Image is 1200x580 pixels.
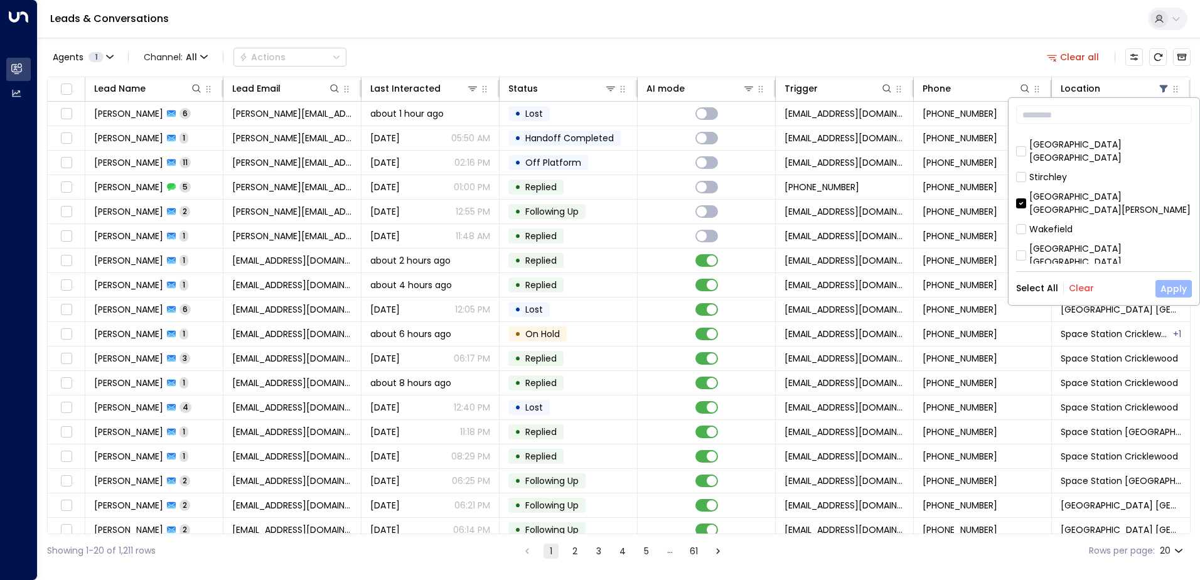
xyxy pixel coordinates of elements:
span: Toggle select row [58,302,74,318]
div: … [663,544,678,559]
p: 06:14 PM [453,524,490,536]
div: • [515,103,521,124]
span: louisduschenes@gmail.com [232,524,352,536]
span: leads@space-station.co.uk [785,279,904,291]
div: • [515,348,521,369]
span: +447925484523 [923,475,997,487]
span: 1 [179,132,188,143]
span: Space Station Cricklewood [1061,352,1178,365]
span: Muhammad Bilal [94,401,163,414]
label: Rows per page: [1089,544,1155,557]
p: 02:16 PM [454,156,490,169]
span: Replied [525,254,557,267]
span: 2 [179,475,190,486]
span: 1 [179,451,188,461]
div: • [515,421,521,443]
div: [GEOGRAPHIC_DATA] [GEOGRAPHIC_DATA][PERSON_NAME] [1029,190,1192,217]
button: Channel:All [139,48,213,66]
div: • [515,519,521,540]
span: Space Station St Johns Wood [1061,524,1181,536]
span: 1 [179,230,188,241]
span: Shari Carlson [94,181,163,193]
span: Antoine Espinet [94,450,163,463]
span: Lost [525,401,543,414]
button: page 1 [544,544,559,559]
span: shari@theoriginalbarebear.com [232,132,352,144]
div: [GEOGRAPHIC_DATA] [GEOGRAPHIC_DATA] [1016,138,1192,164]
div: • [515,127,521,149]
div: [GEOGRAPHIC_DATA] [GEOGRAPHIC_DATA] [1029,242,1192,269]
span: 2 [179,500,190,510]
span: ashleycouque@googlemail.com [232,426,352,438]
span: hanoouk@hotmail.com [232,328,352,340]
span: Shari Carlson [94,107,163,120]
span: Jul 24, 2025 [370,230,400,242]
div: Stirchley [1029,171,1067,184]
span: Following Up [525,524,579,536]
button: Go to page 5 [639,544,654,559]
span: Lost [525,107,543,120]
div: Button group with a nested menu [233,48,346,67]
span: Aug 06, 2025 [370,181,400,193]
div: Status [508,81,538,96]
span: leads@space-station.co.uk [785,524,904,536]
span: Toggle select row [58,473,74,489]
button: Customize [1125,48,1143,66]
span: Aug 14, 2025 [370,156,400,169]
span: leads@space-station.co.uk [785,499,904,512]
div: Trigger [785,81,818,96]
div: Location [1061,81,1170,96]
span: +447460646896 [923,377,997,389]
div: AI mode [646,81,755,96]
div: • [515,495,521,516]
div: Status [508,81,617,96]
span: On Hold [525,328,560,340]
span: +447526495688 [923,524,997,536]
span: +447594175474 [923,107,997,120]
span: Replied [525,377,557,389]
span: Aug 05, 2025 [370,205,400,218]
span: Hany Hamdy [94,328,163,340]
span: Shari Carlson [94,230,163,242]
span: Toggle select all [58,82,74,97]
span: Space Station Cricklewood [1061,328,1172,340]
span: Khalil Ghandour [94,279,163,291]
span: leads@space-station.co.uk [785,401,904,414]
div: • [515,372,521,394]
span: Channel: [139,48,213,66]
span: Yesterday [370,499,400,512]
div: Stirchley [1016,171,1192,184]
span: +447799225667 [923,303,997,316]
span: Space Station Cricklewood [1061,401,1178,414]
span: Aug 13, 2025 [370,303,400,316]
span: Shari Carlson [94,205,163,218]
div: Space Station Chiswick [1173,328,1181,340]
span: leads@space-station.co.uk [785,352,904,365]
span: leads@space-station.co.uk [785,377,904,389]
span: Toggle select row [58,326,74,342]
span: barryyoung82@gmail.com [232,254,352,267]
div: Last Interacted [370,81,441,96]
span: Handoff Completed [525,132,614,144]
span: Following Up [525,475,579,487]
span: about 2 hours ago [370,254,451,267]
p: 12:40 PM [454,401,490,414]
span: Khalil Ghandour [94,303,163,316]
button: Go to page 4 [615,544,630,559]
span: Replied [525,181,557,193]
span: about 4 hours ago [370,279,452,291]
nav: pagination navigation [519,543,726,559]
div: [GEOGRAPHIC_DATA] [GEOGRAPHIC_DATA] [1029,138,1192,164]
div: Wakefield [1016,223,1192,236]
div: [GEOGRAPHIC_DATA] [GEOGRAPHIC_DATA][PERSON_NAME] [1016,190,1192,217]
span: Toggle select row [58,180,74,195]
span: Muhammad Bilal [94,377,163,389]
button: Clear [1069,283,1094,293]
div: Last Interacted [370,81,479,96]
div: • [515,470,521,491]
span: Sep 09, 2025 [370,352,400,365]
div: • [515,397,521,418]
span: bilalsaleem9686@gmail.com [232,401,352,414]
span: Space Station Kilburn [1061,303,1181,316]
span: Space Station Swiss Cottage [1061,475,1181,487]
